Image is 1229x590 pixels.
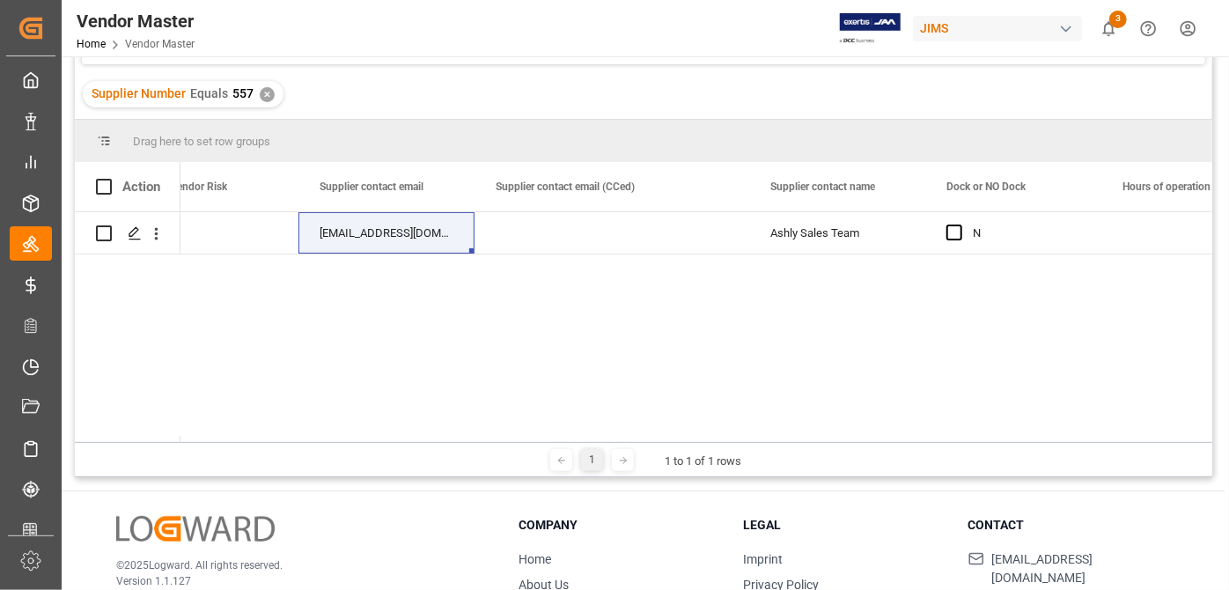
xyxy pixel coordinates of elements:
span: Supplier contact email (CCed) [496,181,635,193]
span: 3 [1109,11,1127,28]
button: Help Center [1129,9,1168,48]
h3: Contact [968,516,1171,535]
a: Imprint [744,552,784,566]
button: show 3 new notifications [1089,9,1129,48]
div: Action [122,179,160,195]
div: N [973,213,1080,254]
div: 1 to 1 of 1 rows [665,453,741,470]
a: Home [77,38,106,50]
span: 557 [232,86,254,100]
span: Supplier contact email [320,181,423,193]
span: Hours of operation [1122,181,1211,193]
div: [EMAIL_ADDRESS][DOMAIN_NAME]; [EMAIL_ADDRESS][DOMAIN_NAME](OK); [EMAIL_ADDRESS][DOMAIN_NAME](OK) [298,212,475,254]
a: Home [519,552,551,566]
button: JIMS [913,11,1089,45]
span: Supplier Number [92,86,186,100]
div: JIMS [913,16,1082,41]
span: Dock or NO Dock [946,181,1026,193]
span: Equals [190,86,228,100]
p: Version 1.1.127 [116,573,475,589]
div: ✕ [260,87,275,102]
div: Vendor Master [77,8,195,34]
span: SCIP Vendor Risk [144,181,227,193]
p: © 2025 Logward. All rights reserved. [116,557,475,573]
div: Ashly Sales Team [749,212,925,254]
img: Exertis%20JAM%20-%20Email%20Logo.jpg_1722504956.jpg [840,13,901,44]
img: Logward Logo [116,516,275,542]
div: Press SPACE to select this row. [75,212,180,254]
span: Drag here to set row groups [133,135,270,148]
div: 1 [581,449,603,471]
h3: Legal [744,516,946,535]
span: [EMAIL_ADDRESS][DOMAIN_NAME] [991,550,1171,587]
h3: Company [519,516,721,535]
span: Supplier contact name [770,181,875,193]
